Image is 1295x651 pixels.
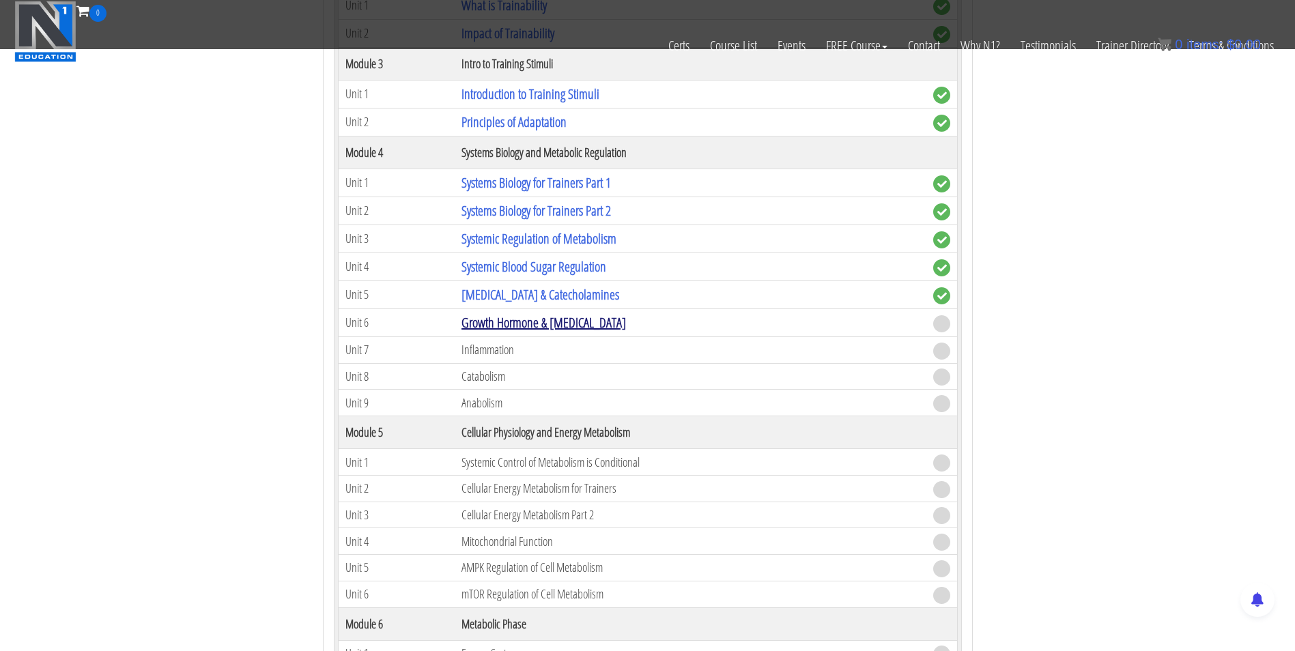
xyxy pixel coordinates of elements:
[461,113,567,131] a: Principles of Adaptation
[338,528,455,555] td: Unit 4
[1175,37,1182,52] span: 0
[338,607,455,640] th: Module 6
[338,108,455,136] td: Unit 2
[461,257,606,276] a: Systemic Blood Sugar Regulation
[461,201,611,220] a: Systems Biology for Trainers Part 2
[700,22,767,70] a: Course List
[933,203,950,220] span: complete
[933,87,950,104] span: complete
[338,416,455,449] th: Module 5
[338,136,455,169] th: Module 4
[455,555,926,581] td: AMPK Regulation of Cell Metabolism
[455,607,926,640] th: Metabolic Phase
[455,416,926,449] th: Cellular Physiology and Energy Metabolism
[455,136,926,169] th: Systems Biology and Metabolic Regulation
[816,22,898,70] a: FREE Course
[933,259,950,276] span: complete
[338,555,455,581] td: Unit 5
[455,528,926,555] td: Mitochondrial Function
[898,22,950,70] a: Contact
[461,229,616,248] a: Systemic Regulation of Metabolism
[14,1,76,62] img: n1-education
[950,22,1010,70] a: Why N1?
[455,449,926,476] td: Systemic Control of Metabolism is Conditional
[338,336,455,363] td: Unit 7
[338,475,455,502] td: Unit 2
[338,169,455,197] td: Unit 1
[338,308,455,336] td: Unit 6
[933,231,950,248] span: complete
[461,85,599,103] a: Introduction to Training Stimuli
[338,502,455,528] td: Unit 3
[767,22,816,70] a: Events
[76,1,106,20] a: 0
[1010,22,1086,70] a: Testimonials
[1158,37,1261,52] a: 0 items: $0.00
[338,197,455,225] td: Unit 2
[933,287,950,304] span: complete
[455,581,926,607] td: mTOR Regulation of Cell Metabolism
[933,175,950,192] span: complete
[338,390,455,416] td: Unit 9
[338,252,455,280] td: Unit 4
[455,363,926,390] td: Catabolism
[455,390,926,416] td: Anabolism
[461,285,619,304] a: [MEDICAL_DATA] & Catecholamines
[89,5,106,22] span: 0
[658,22,700,70] a: Certs
[455,475,926,502] td: Cellular Energy Metabolism for Trainers
[338,225,455,252] td: Unit 3
[338,80,455,108] td: Unit 1
[461,313,626,332] a: Growth Hormone & [MEDICAL_DATA]
[1227,37,1234,52] span: $
[338,449,455,476] td: Unit 1
[338,363,455,390] td: Unit 8
[455,336,926,363] td: Inflammation
[338,581,455,607] td: Unit 6
[461,173,611,192] a: Systems Biology for Trainers Part 1
[1086,22,1179,70] a: Trainer Directory
[1179,22,1284,70] a: Terms & Conditions
[455,502,926,528] td: Cellular Energy Metabolism Part 2
[338,280,455,308] td: Unit 5
[1158,38,1171,51] img: icon11.png
[1227,37,1261,52] bdi: 0.00
[933,115,950,132] span: complete
[1186,37,1223,52] span: items:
